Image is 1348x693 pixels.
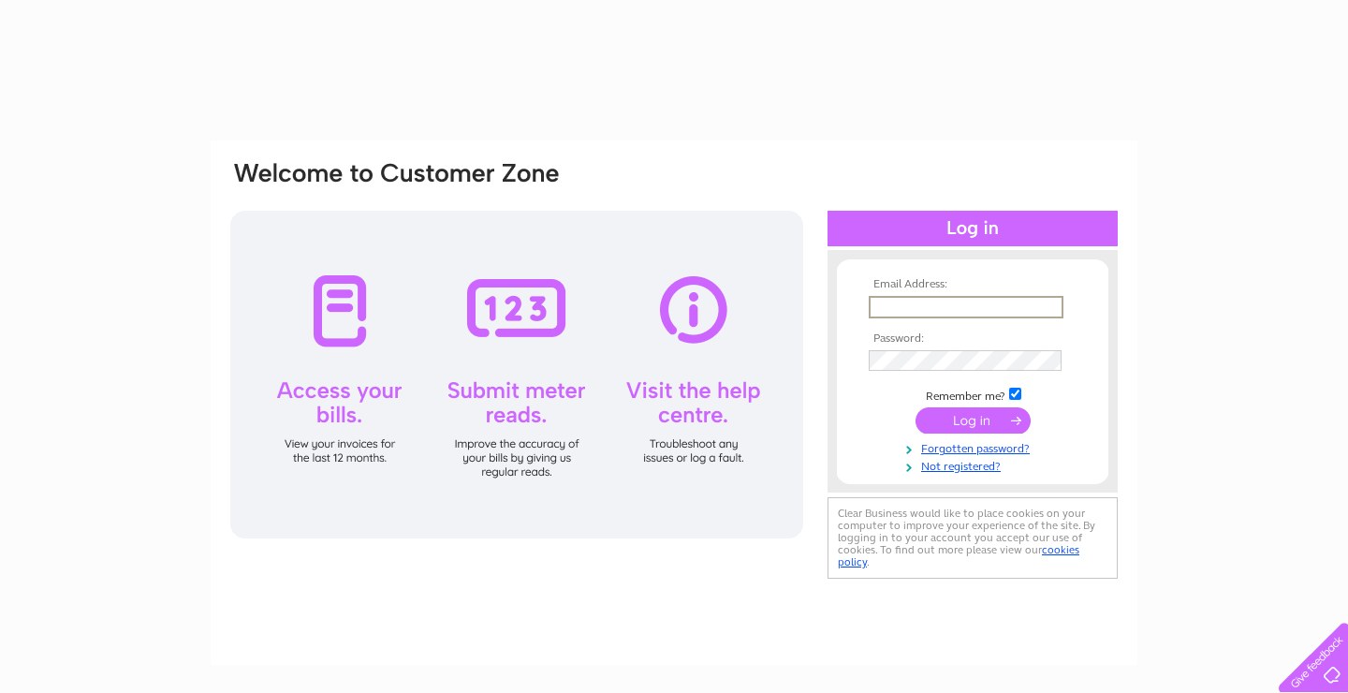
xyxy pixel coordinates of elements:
[864,385,1081,404] td: Remember me?
[916,407,1031,434] input: Submit
[828,497,1118,579] div: Clear Business would like to place cookies on your computer to improve your experience of the sit...
[869,456,1081,474] a: Not registered?
[838,543,1079,568] a: cookies policy
[864,332,1081,346] th: Password:
[869,438,1081,456] a: Forgotten password?
[864,278,1081,291] th: Email Address:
